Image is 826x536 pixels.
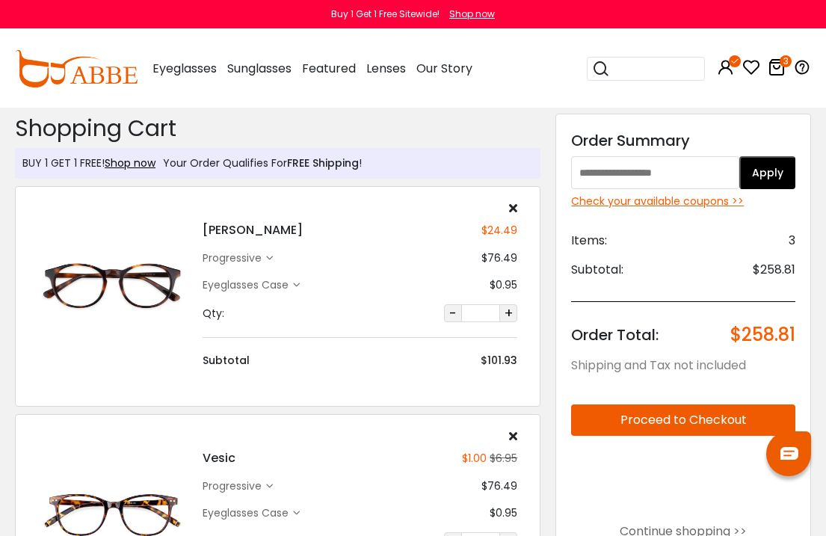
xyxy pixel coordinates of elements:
[571,194,795,209] div: Check your available coupons >>
[780,55,792,67] i: 3
[203,478,266,494] div: progressive
[444,304,462,322] button: -
[416,60,472,77] span: Our Story
[462,451,487,466] div: $1.00
[571,404,795,436] button: Proceed to Checkout
[105,155,155,170] a: Shop now
[499,304,517,322] button: +
[203,353,250,369] div: Subtotal
[487,451,517,466] div: $6.95
[203,277,293,293] div: Eyeglasses Case
[571,261,623,279] span: Subtotal:
[768,61,786,78] a: 3
[203,250,266,266] div: progressive
[490,505,517,521] div: $0.95
[287,155,359,170] span: FREE Shipping
[203,221,303,239] h4: [PERSON_NAME]
[490,277,517,293] div: $0.95
[571,448,795,510] iframe: PayPal
[789,232,795,250] span: 3
[481,478,517,494] div: $76.49
[22,155,155,171] div: BUY 1 GET 1 FREE!
[442,7,495,20] a: Shop now
[203,306,224,321] div: Qty:
[481,250,517,266] div: $76.49
[152,60,217,77] span: Eyeglasses
[481,353,517,369] div: $101.93
[302,60,356,77] span: Featured
[481,223,517,238] div: $24.49
[227,60,292,77] span: Sunglasses
[38,247,188,322] img: Holly Grove
[571,129,795,152] div: Order Summary
[739,156,795,189] button: Apply
[449,7,495,21] div: Shop now
[571,357,795,375] div: Shipping and Tax not included
[155,155,362,171] div: Your Order Qualifies For !
[366,60,406,77] span: Lenses
[571,324,659,345] span: Order Total:
[753,261,795,279] span: $258.81
[203,505,293,521] div: Eyeglasses Case
[203,449,235,467] h4: Vesic
[571,232,607,250] span: Items:
[15,115,540,142] h2: Shopping Cart
[331,7,440,21] div: Buy 1 Get 1 Free Sitewide!
[15,50,138,87] img: abbeglasses.com
[780,447,798,460] img: chat
[730,324,795,345] span: $258.81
